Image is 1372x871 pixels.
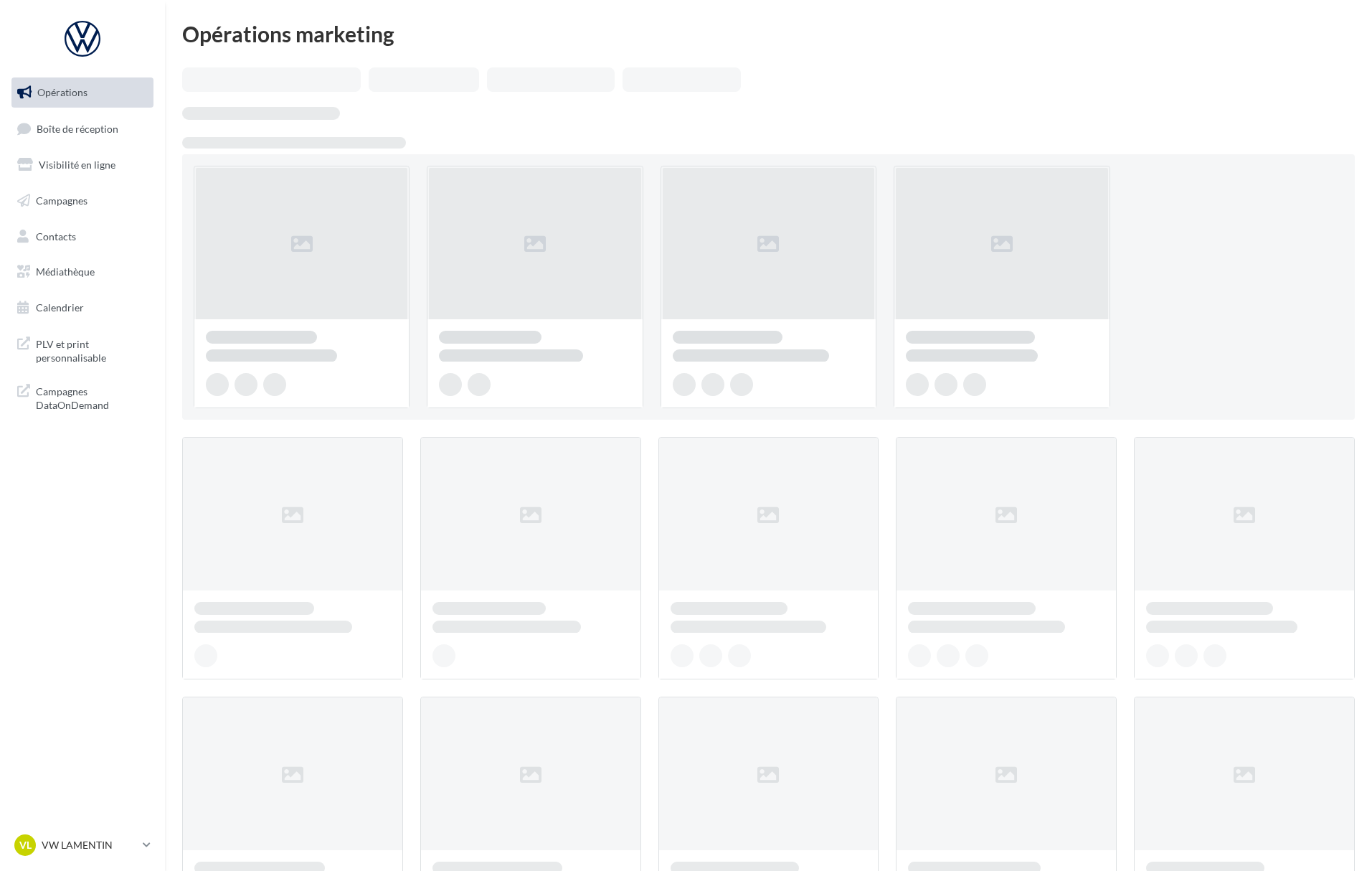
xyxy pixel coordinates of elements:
[9,329,156,371] a: PLV et print personnalisable
[37,122,118,134] span: Boîte de réception
[9,376,156,418] a: Campagnes DataOnDemand
[9,257,156,287] a: Médiathèque
[36,301,84,314] span: Calendrier
[36,265,95,278] span: Médiathèque
[9,150,156,180] a: Visibilité en ligne
[11,832,153,859] a: VL VW LAMENTIN
[9,186,156,216] a: Campagnes
[36,382,148,413] span: Campagnes DataOnDemand
[182,23,1355,44] div: Opérations marketing
[36,334,148,365] span: PLV et print personnalisable
[19,838,32,852] span: VL
[39,159,115,171] span: Visibilité en ligne
[9,293,156,323] a: Calendrier
[42,838,137,852] p: VW LAMENTIN
[9,77,156,108] a: Opérations
[36,194,87,207] span: Campagnes
[9,113,156,144] a: Boîte de réception
[9,222,156,252] a: Contacts
[37,86,87,98] span: Opérations
[36,230,76,242] span: Contacts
